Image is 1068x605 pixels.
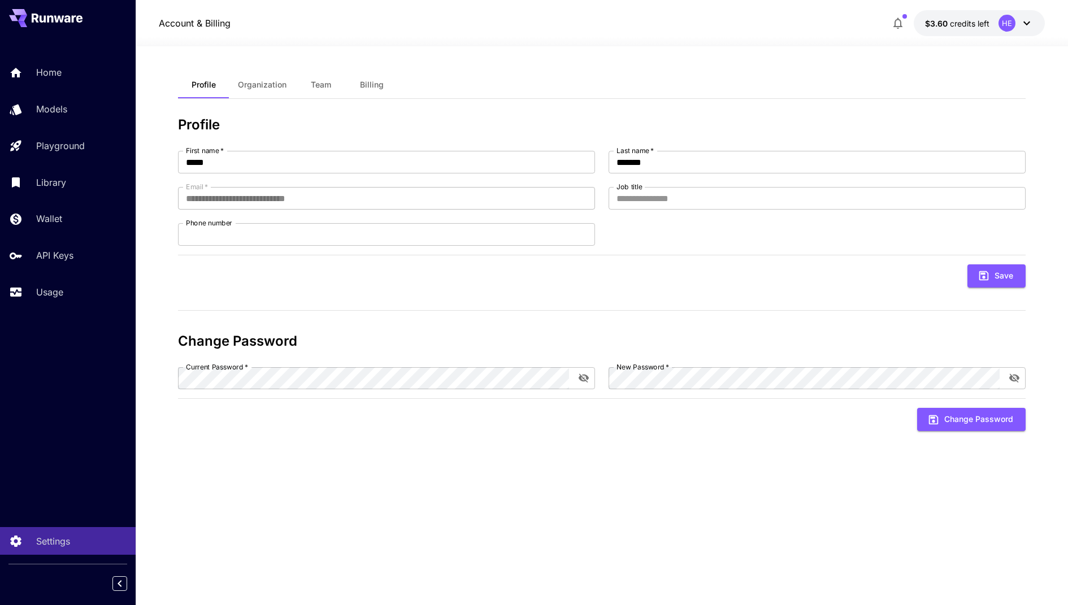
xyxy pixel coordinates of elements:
label: First name [186,146,224,155]
iframe: Chat Widget [1011,551,1068,605]
button: toggle password visibility [1004,368,1024,388]
h3: Change Password [178,333,1026,349]
div: HE [998,15,1015,32]
p: Usage [36,285,63,299]
nav: breadcrumb [159,16,231,30]
label: New Password [617,362,669,372]
span: Organization [238,80,286,90]
p: Wallet [36,212,62,225]
button: Collapse sidebar [112,576,127,591]
div: Collapse sidebar [121,573,136,594]
div: $3.6031 [925,18,989,29]
span: credits left [950,19,989,28]
p: Library [36,176,66,189]
button: Change Password [917,408,1026,431]
label: Job title [617,182,642,191]
label: Email [186,182,208,191]
span: Profile [192,80,216,90]
p: Settings [36,534,70,548]
span: Billing [360,80,384,90]
button: toggle password visibility [574,368,594,388]
p: Home [36,66,62,79]
h3: Profile [178,117,1026,133]
button: Save [967,264,1026,288]
button: $3.6031HE [914,10,1045,36]
span: Team [311,80,331,90]
a: Account & Billing [159,16,231,30]
label: Current Password [186,362,248,372]
p: Models [36,102,67,116]
span: $3.60 [925,19,950,28]
label: Phone number [186,218,232,228]
p: Playground [36,139,85,153]
label: Last name [617,146,654,155]
p: API Keys [36,249,73,262]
